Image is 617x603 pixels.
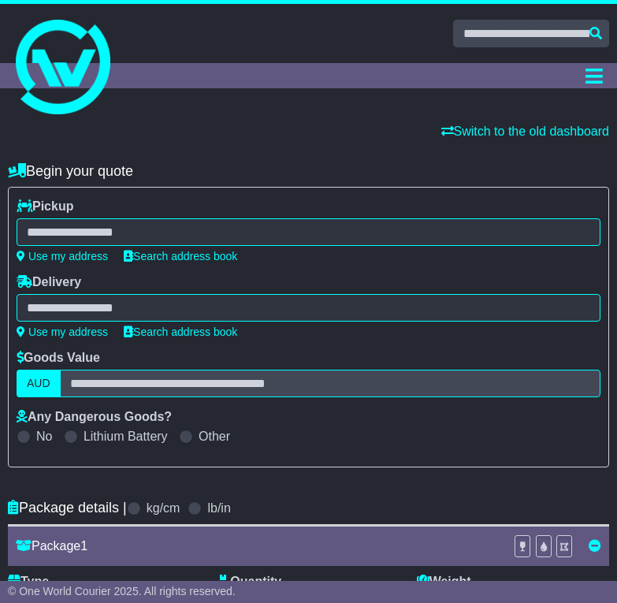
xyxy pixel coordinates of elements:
[441,125,609,138] a: Switch to the old dashboard
[199,429,230,444] label: Other
[147,501,180,516] label: kg/cm
[17,409,172,424] label: Any Dangerous Goods?
[417,574,471,589] label: Weight
[8,538,506,553] div: Package
[84,429,168,444] label: Lithium Battery
[17,250,108,262] a: Use my address
[8,163,609,180] h4: Begin your quote
[17,350,100,365] label: Goods Value
[589,539,601,553] a: Remove this item
[8,500,127,516] h4: Package details |
[124,250,237,262] a: Search address book
[17,274,81,289] label: Delivery
[36,429,52,444] label: No
[17,370,61,397] label: AUD
[80,539,87,553] span: 1
[207,501,230,516] label: lb/in
[8,574,49,589] label: Type
[17,199,73,214] label: Pickup
[578,63,609,88] button: Toggle navigation
[216,574,281,589] label: Quantity
[17,326,108,338] a: Use my address
[8,585,236,597] span: © One World Courier 2025. All rights reserved.
[124,326,237,338] a: Search address book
